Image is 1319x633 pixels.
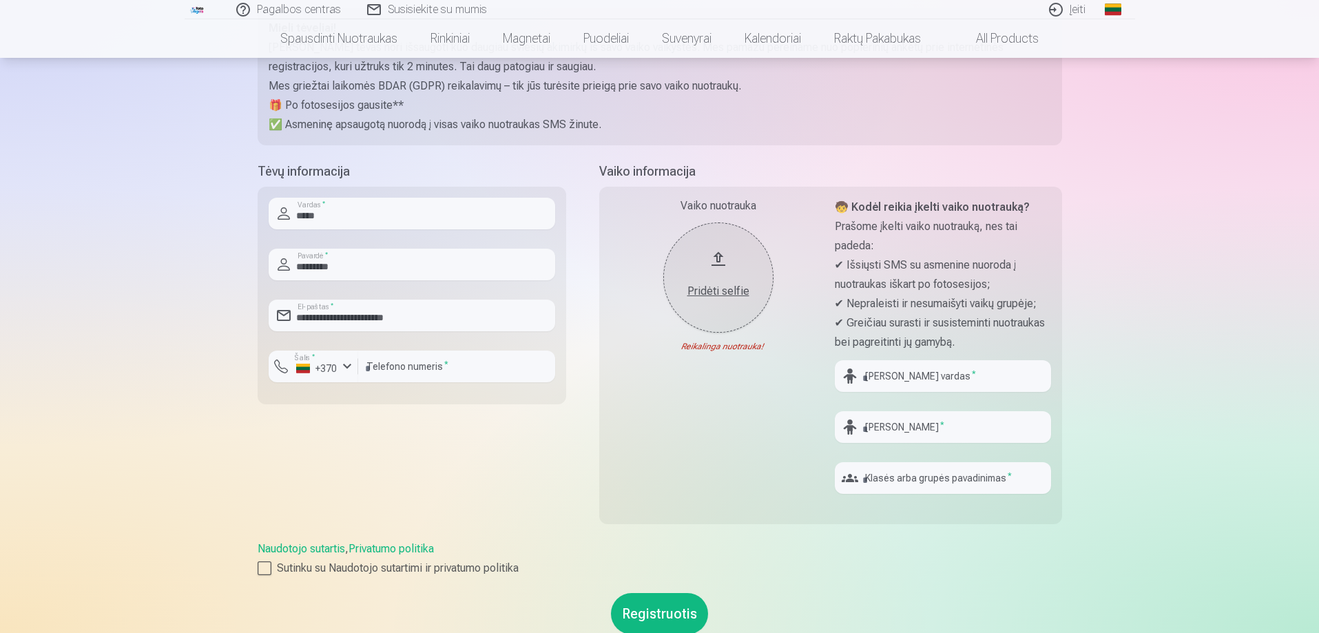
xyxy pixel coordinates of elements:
a: Puodeliai [567,19,645,58]
div: , [258,541,1062,577]
label: Sutinku su Naudotojo sutartimi ir privatumo politika [258,560,1062,577]
button: Pridėti selfie [663,222,773,333]
div: Reikalinga nuotrauka! [610,341,827,352]
h5: Vaiko informacija [599,162,1062,181]
p: Mes griežtai laikomės BDAR (GDPR) reikalavimų – tik jūs turėsite prieigą prie savo vaiko nuotraukų. [269,76,1051,96]
a: All products [937,19,1055,58]
h5: Tėvų informacija [258,162,566,181]
p: ✔ Nepraleisti ir nesumaišyti vaikų grupėje; [835,294,1051,313]
div: Vaiko nuotrauka [610,198,827,214]
p: ✅ Asmeninę apsaugotą nuorodą į visas vaiko nuotraukas SMS žinute. [269,115,1051,134]
p: ✔ Greičiau surasti ir susisteminti nuotraukas bei pagreitinti jų gamybą. [835,313,1051,352]
p: Prašome įkelti vaiko nuotrauką, nes tai padeda: [835,217,1051,256]
a: Privatumo politika [349,542,434,555]
label: Šalis [291,353,319,363]
div: +370 [296,362,337,375]
a: Rinkiniai [414,19,486,58]
button: Šalis*+370 [269,351,358,382]
a: Suvenyrai [645,19,728,58]
img: /fa2 [190,6,205,14]
p: 🎁 Po fotosesijos gausite** [269,96,1051,115]
a: Spausdinti nuotraukas [264,19,414,58]
p: ✔ Išsiųsti SMS su asmenine nuoroda į nuotraukas iškart po fotosesijos; [835,256,1051,294]
a: Kalendoriai [728,19,818,58]
a: Raktų pakabukas [818,19,937,58]
a: Naudotojo sutartis [258,542,345,555]
strong: 🧒 Kodėl reikia įkelti vaiko nuotrauką? [835,200,1030,214]
div: Pridėti selfie [677,283,760,300]
a: Magnetai [486,19,567,58]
